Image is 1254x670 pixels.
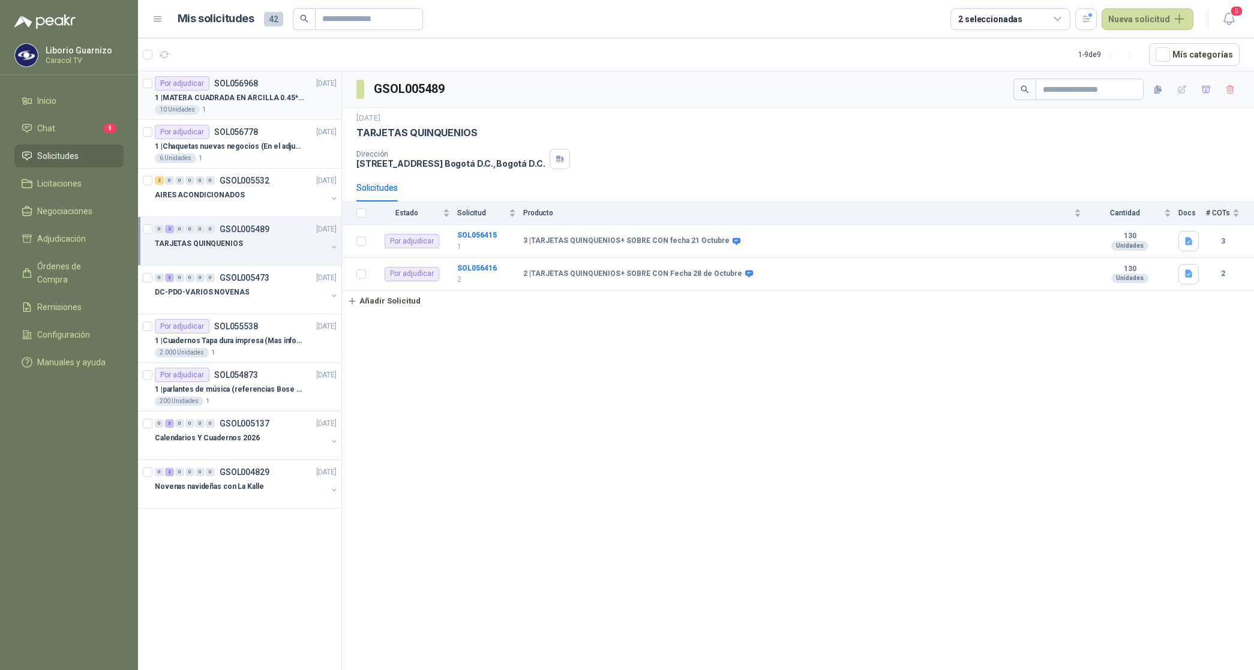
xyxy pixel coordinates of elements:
[37,149,79,163] span: Solicitudes
[14,200,124,223] a: Negociaciones
[155,222,339,260] a: 0 2 0 0 0 0 GSOL005489[DATE] TARJETAS QUINQUENIOS
[1178,202,1206,225] th: Docs
[185,419,194,428] div: 0
[155,335,304,347] p: 1 | Cuadernos Tapa dura impresa (Mas informacion en el adjunto)
[199,154,202,163] p: 1
[523,236,730,246] b: 3 | TARJETAS QUINQUENIOS+ SOBRE CON fecha 21 Octubre
[37,260,112,286] span: Órdenes de Compra
[155,384,304,395] p: 1 | parlantes de música (referencias Bose o Alexa) CON MARCACION 1 LOGO (Mas datos en el adjunto)
[165,468,174,476] div: 2
[155,481,263,492] p: Novenas navideñas con La Kalle
[165,274,174,282] div: 3
[1206,268,1240,280] b: 2
[206,176,215,185] div: 0
[155,141,304,152] p: 1 | Chaquetas nuevas negocios (En el adjunto mas informacion)
[316,418,337,429] p: [DATE]
[185,468,194,476] div: 0
[958,13,1022,26] div: 2 seleccionadas
[220,468,269,476] p: GSOL004829
[155,368,209,382] div: Por adjudicar
[14,323,124,346] a: Configuración
[155,274,164,282] div: 0
[220,176,269,185] p: GSOL005532
[385,267,439,281] div: Por adjudicar
[155,396,203,406] div: 200 Unidades
[46,57,121,64] p: Caracol TV
[138,314,341,363] a: Por adjudicarSOL055538[DATE] 1 |Cuadernos Tapa dura impresa (Mas informacion en el adjunto)2.000 ...
[155,154,196,163] div: 6 Unidades
[316,78,337,89] p: [DATE]
[1102,8,1193,30] button: Nueva solicitud
[155,173,339,212] a: 2 0 0 0 0 0 GSOL005532[DATE] AIRES ACONDICIONADOS
[155,319,209,334] div: Por adjudicar
[1021,85,1029,94] span: search
[165,419,174,428] div: 3
[196,419,205,428] div: 0
[14,227,124,250] a: Adjudicación
[1078,45,1139,64] div: 1 - 9 de 9
[185,176,194,185] div: 0
[37,356,106,369] span: Manuales y ayuda
[175,225,184,233] div: 0
[206,468,215,476] div: 0
[316,127,337,138] p: [DATE]
[196,468,205,476] div: 0
[457,231,497,239] b: SOL056415
[14,351,124,374] a: Manuales y ayuda
[37,177,82,190] span: Licitaciones
[356,113,380,124] p: [DATE]
[15,44,38,67] img: Company Logo
[155,92,304,104] p: 1 | MATERA CUADRADA EN ARCILLA 0.45*0.45*0.40
[211,348,215,357] p: 1
[300,14,308,23] span: search
[155,419,164,428] div: 0
[14,296,124,319] a: Remisiones
[37,301,82,314] span: Remisiones
[14,14,76,29] img: Logo peakr
[165,225,174,233] div: 2
[37,94,56,107] span: Inicio
[155,105,200,115] div: 10 Unidades
[1088,202,1178,225] th: Cantidad
[155,238,243,250] p: TARJETAS QUINQUENIOS
[155,287,249,298] p: DC-PDO-VARIOS NOVENAS
[103,124,116,133] span: 9
[316,272,337,284] p: [DATE]
[14,89,124,112] a: Inicio
[37,122,55,135] span: Chat
[356,127,477,139] p: TARJETAS QUINQUENIOS
[1230,5,1243,17] span: 5
[214,79,258,88] p: SOL056968
[178,10,254,28] h1: Mis solicitudes
[206,225,215,233] div: 0
[342,291,1254,311] a: Añadir Solicitud
[14,117,124,140] a: Chat9
[374,80,446,98] h3: GSOL005489
[175,176,184,185] div: 0
[220,225,269,233] p: GSOL005489
[155,225,164,233] div: 0
[1218,8,1240,30] button: 5
[175,274,184,282] div: 0
[1111,274,1148,283] div: Unidades
[155,76,209,91] div: Por adjudicar
[523,269,742,279] b: 2 | TARJETAS QUINQUENIOS+ SOBRE CON Fecha 28 de Octubre
[185,225,194,233] div: 0
[37,232,86,245] span: Adjudicación
[155,176,164,185] div: 2
[14,255,124,291] a: Órdenes de Compra
[155,190,245,201] p: AIRES ACONDICIONADOS
[373,209,440,217] span: Estado
[196,225,205,233] div: 0
[155,465,339,503] a: 0 2 0 0 0 0 GSOL004829[DATE] Novenas navideñas con La Kalle
[46,46,121,55] p: Liborio Guarnizo
[1149,43,1240,66] button: Mís categorías
[316,467,337,478] p: [DATE]
[138,120,341,169] a: Por adjudicarSOL056778[DATE] 1 |Chaquetas nuevas negocios (En el adjunto mas informacion)6 Unidades1
[373,202,457,225] th: Estado
[316,175,337,187] p: [DATE]
[1088,209,1162,217] span: Cantidad
[220,419,269,428] p: GSOL005137
[316,369,337,381] p: [DATE]
[37,205,92,218] span: Negociaciones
